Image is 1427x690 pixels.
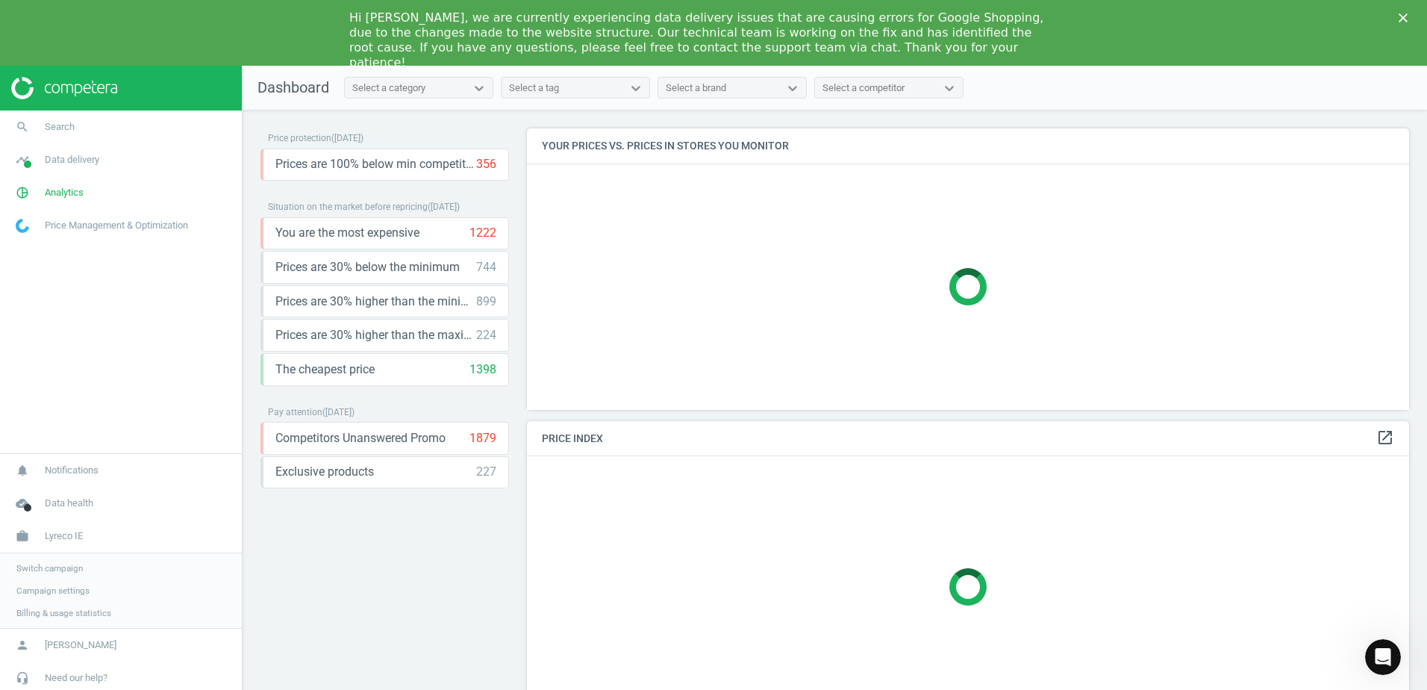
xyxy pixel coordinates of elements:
div: 356 [476,156,496,172]
div: Select a competitor [822,81,905,95]
span: Billing & usage statistics [16,607,111,619]
i: notifications [8,456,37,485]
i: pie_chart_outlined [8,178,37,207]
span: Pay attention [268,407,322,417]
img: ajHJNr6hYgQAAAAASUVORK5CYII= [11,77,117,99]
span: Exclusive products [275,464,374,480]
div: Close [1399,13,1414,22]
span: Need our help? [45,671,107,685]
i: timeline [8,146,37,174]
div: Hi [PERSON_NAME], we are currently experiencing data delivery issues that are causing errors for ... [349,10,1054,70]
span: Prices are 30% higher than the maximal [275,327,476,344]
span: The cheapest price [275,361,375,378]
span: [PERSON_NAME] [45,638,116,652]
span: ( [DATE] ) [322,407,355,417]
span: Dashboard [257,78,329,96]
span: Switch campaign [16,562,83,574]
span: Competitors Unanswered Promo [275,430,446,447]
i: search [8,113,37,141]
span: ( [DATE] ) [428,202,460,212]
span: Price Management & Optimization [45,219,188,232]
span: Situation on the market before repricing [268,202,428,212]
div: Select a category [352,81,425,95]
img: wGWNvw8QSZomAAAAABJRU5ErkJggg== [16,219,29,233]
span: Search [45,120,75,134]
i: cloud_done [8,489,37,517]
span: Notifications [45,464,99,477]
span: Analytics [45,186,84,199]
span: You are the most expensive [275,225,419,241]
i: person [8,631,37,659]
iframe: Intercom live chat [1365,639,1401,675]
span: Prices are 30% below the minimum [275,259,460,276]
span: ( [DATE] ) [331,133,363,143]
span: Campaign settings [16,585,90,597]
div: Select a tag [509,81,559,95]
h4: Price Index [527,421,1409,456]
div: 1879 [469,430,496,447]
span: Prices are 100% below min competitor [275,156,476,172]
span: Data delivery [45,153,99,167]
span: Price protection [268,133,331,143]
a: open_in_new [1376,429,1394,448]
div: 744 [476,259,496,276]
div: 1398 [469,361,496,378]
div: 1222 [469,225,496,241]
span: Data health [45,497,93,510]
div: 224 [476,327,496,344]
h4: Your prices vs. prices in stores you monitor [527,128,1409,164]
i: open_in_new [1376,429,1394,447]
i: work [8,522,37,550]
span: Prices are 30% higher than the minimum [275,293,476,310]
div: Select a brand [666,81,726,95]
span: Lyreco IE [45,529,83,543]
div: 899 [476,293,496,310]
div: 227 [476,464,496,480]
